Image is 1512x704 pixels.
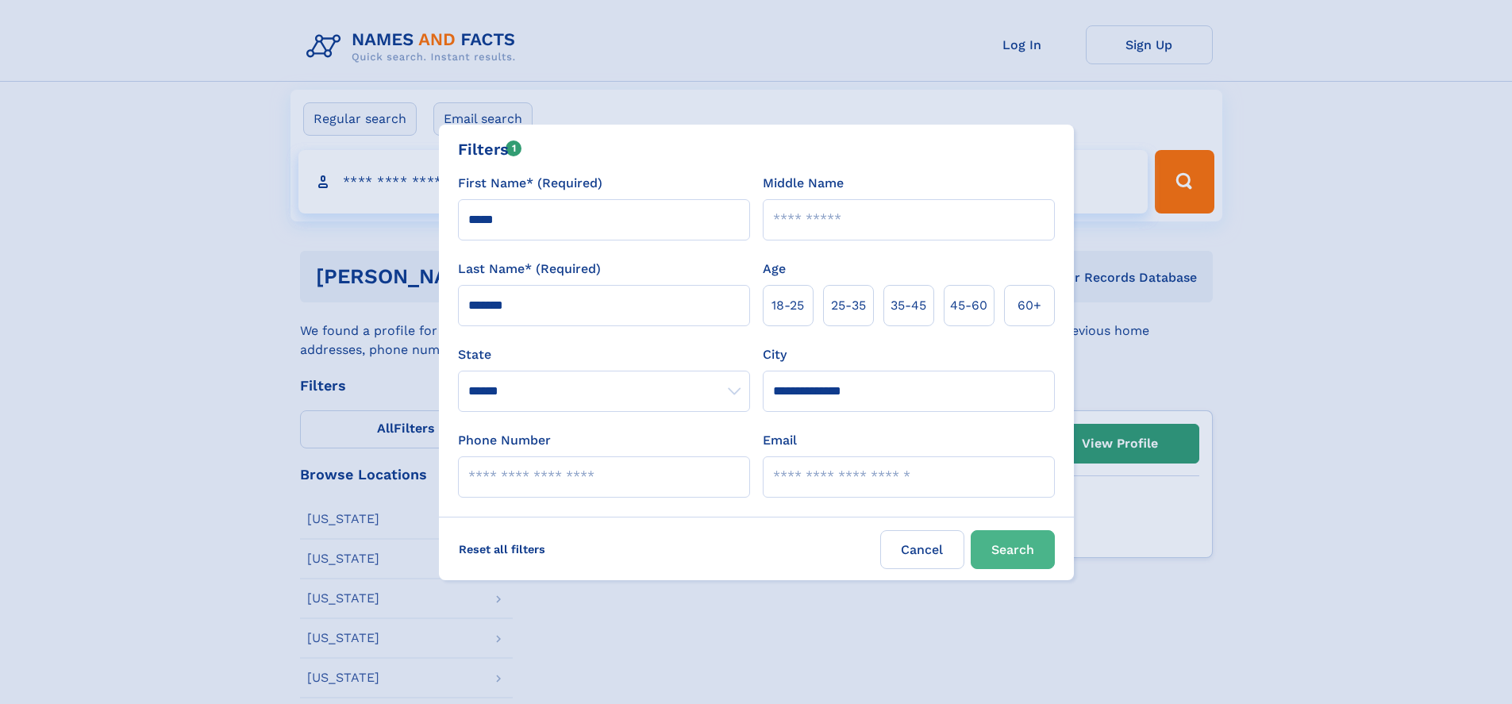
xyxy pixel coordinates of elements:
label: Reset all filters [448,530,556,568]
label: Middle Name [763,174,844,193]
span: 18‑25 [771,296,804,315]
span: 35‑45 [891,296,926,315]
label: Phone Number [458,431,551,450]
label: City [763,345,787,364]
div: Filters [458,137,522,161]
label: Cancel [880,530,964,569]
span: 45‑60 [950,296,987,315]
span: 25‑35 [831,296,866,315]
label: First Name* (Required) [458,174,602,193]
label: Email [763,431,797,450]
label: Age [763,260,786,279]
label: State [458,345,750,364]
span: 60+ [1018,296,1041,315]
label: Last Name* (Required) [458,260,601,279]
button: Search [971,530,1055,569]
